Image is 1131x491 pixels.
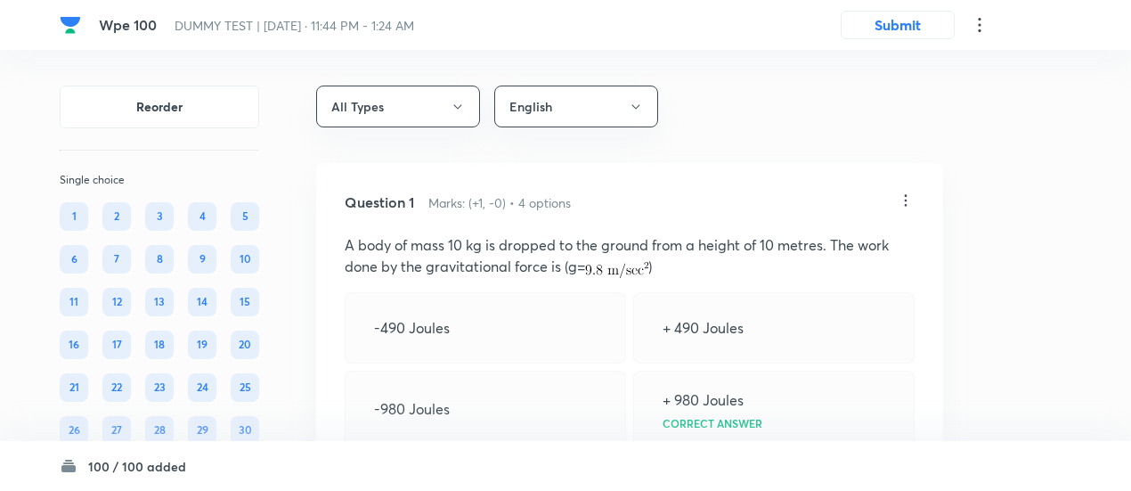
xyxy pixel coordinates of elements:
[374,317,450,339] p: -490 Joules
[145,373,174,402] div: 23
[188,416,216,445] div: 29
[231,416,259,445] div: 30
[60,86,259,128] button: Reorder
[663,389,744,411] p: + 980 Joules
[345,192,414,213] h5: Question 1
[345,234,915,278] p: A body of mass 10 kg is dropped to the ground from a height of 10 metres. The work done by the gr...
[188,245,216,274] div: 9
[102,245,131,274] div: 7
[60,416,88,445] div: 26
[188,202,216,231] div: 4
[188,331,216,359] div: 19
[841,11,955,39] button: Submit
[60,288,88,316] div: 11
[145,331,174,359] div: 18
[145,288,174,316] div: 13
[494,86,658,127] button: English
[99,15,157,34] span: Wpe 100
[663,418,762,429] p: Correct answer
[60,202,88,231] div: 1
[231,202,259,231] div: 5
[231,288,259,316] div: 15
[60,172,259,188] p: Single choice
[102,331,131,359] div: 17
[663,317,744,339] p: + 490 Joules
[60,245,88,274] div: 6
[231,331,259,359] div: 20
[585,262,648,278] img: 9.8 \mathrm{~m} / \mathrm{sec}^{2}
[102,373,131,402] div: 22
[145,245,174,274] div: 8
[231,245,259,274] div: 10
[102,416,131,445] div: 27
[428,193,571,212] h6: Marks: (+1, -0) • 4 options
[188,288,216,316] div: 14
[60,14,81,36] img: Company Logo
[145,416,174,445] div: 28
[60,373,88,402] div: 21
[60,14,85,36] a: Company Logo
[145,202,174,231] div: 3
[102,288,131,316] div: 12
[60,331,88,359] div: 16
[188,373,216,402] div: 24
[88,457,186,476] h6: 100 / 100 added
[102,202,131,231] div: 2
[231,373,259,402] div: 25
[374,398,450,420] p: -980 Joules
[175,17,414,34] span: DUMMY TEST | [DATE] · 11:44 PM - 1:24 AM
[316,86,480,127] button: All Types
